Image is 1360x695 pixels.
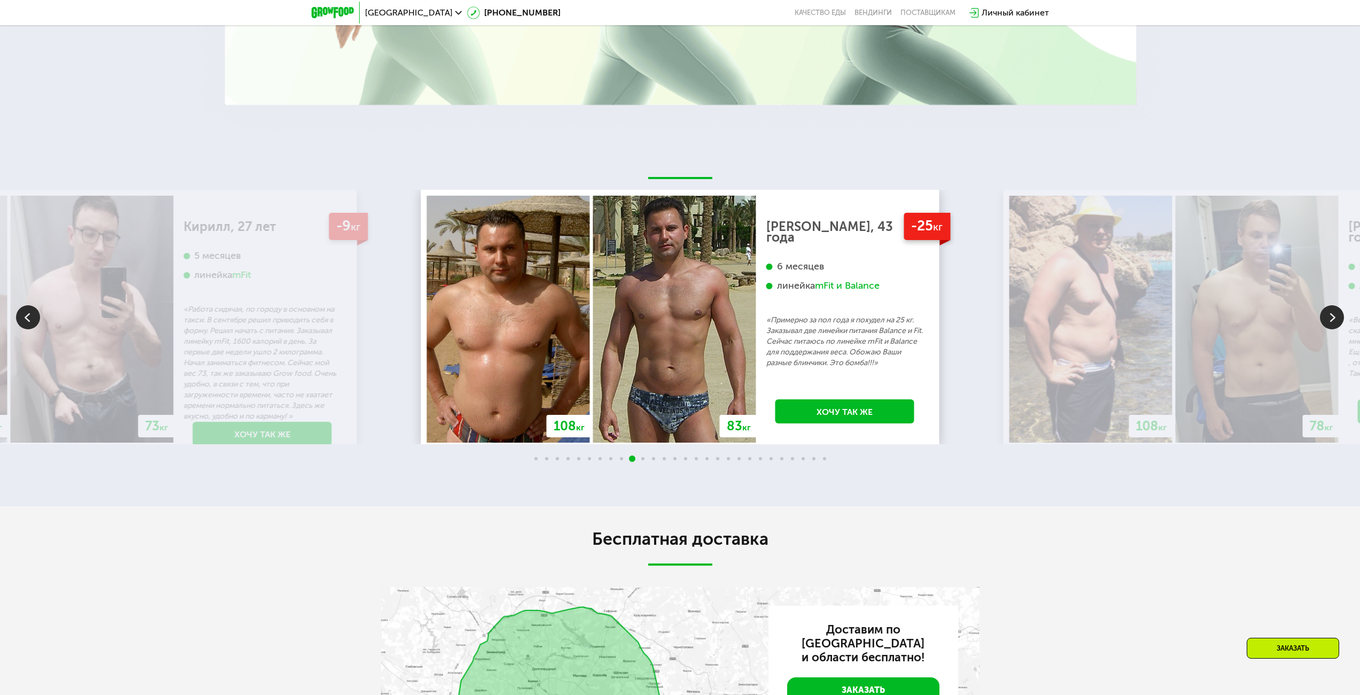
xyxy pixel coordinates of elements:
[365,9,453,17] span: [GEOGRAPHIC_DATA]
[184,250,341,262] div: 5 месяцев
[775,399,914,423] a: Хочу так же
[933,221,943,233] span: кг
[184,304,341,422] p: «Работа сидячая, по городу в основном на такси. В сентябре решил приводить себя в форму. Решил на...
[138,415,175,437] div: 73
[1325,422,1333,433] span: кг
[766,260,923,273] div: 6 месяцев
[815,280,880,292] div: mFit и Balance
[184,269,341,281] div: линейка
[232,269,251,281] div: mFit
[1247,638,1339,659] div: Заказать
[184,221,341,232] div: Кирилл, 27 лет
[576,422,585,433] span: кг
[787,623,939,665] h3: Доставим по [GEOGRAPHIC_DATA] и области бесплатно!
[1303,415,1340,437] div: 78
[193,422,332,446] a: Хочу так же
[547,415,592,437] div: 108
[1129,415,1174,437] div: 108
[351,221,360,233] span: кг
[467,6,561,19] a: [PHONE_NUMBER]
[766,221,923,243] div: [PERSON_NAME], 43 года
[160,422,168,433] span: кг
[766,315,923,368] p: «Примерно за пол года я похудел на 25 кг. Заказывал две линейки питания Balance и Fit. Сейчас пит...
[381,528,980,550] h2: Бесплатная доставка
[795,9,846,17] a: Качество еды
[1320,305,1344,329] img: Slide right
[904,213,950,240] div: -25
[854,9,892,17] a: Вендинги
[720,415,758,437] div: 83
[900,9,955,17] div: поставщикам
[766,280,923,292] div: линейка
[16,305,40,329] img: Slide left
[742,422,751,433] span: кг
[982,6,1049,19] div: Личный кабинет
[1159,422,1167,433] span: кг
[329,213,368,240] div: -9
